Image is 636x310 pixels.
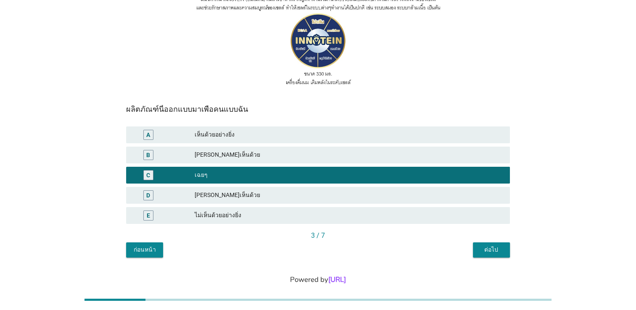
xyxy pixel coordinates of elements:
button: ต่อไป [473,242,510,257]
div: [PERSON_NAME]เห็นด้วย [195,150,503,160]
div: ไม่เห็นด้วยอย่างยิ่ง [195,210,503,221]
div: ผลิตภัณฑ์นี้ออกแบบมาเพื่อคนแบบฉัน [126,103,510,115]
div: D [146,191,150,200]
div: 3 / 7 [126,231,510,241]
div: ก่อนหน้า [133,245,156,254]
div: เห็นด้วยอย่างยิ่ง [195,130,503,140]
div: เฉยๆ [195,170,503,180]
div: A [146,130,150,139]
div: B [146,150,150,159]
div: C [146,171,150,179]
div: [PERSON_NAME]เห็นด้วย [195,190,503,200]
div: E [147,211,150,220]
div: ต่อไป [480,245,503,254]
a: [URL] [328,275,346,284]
div: Powered by [10,274,626,285]
button: ก่อนหน้า [126,242,163,257]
